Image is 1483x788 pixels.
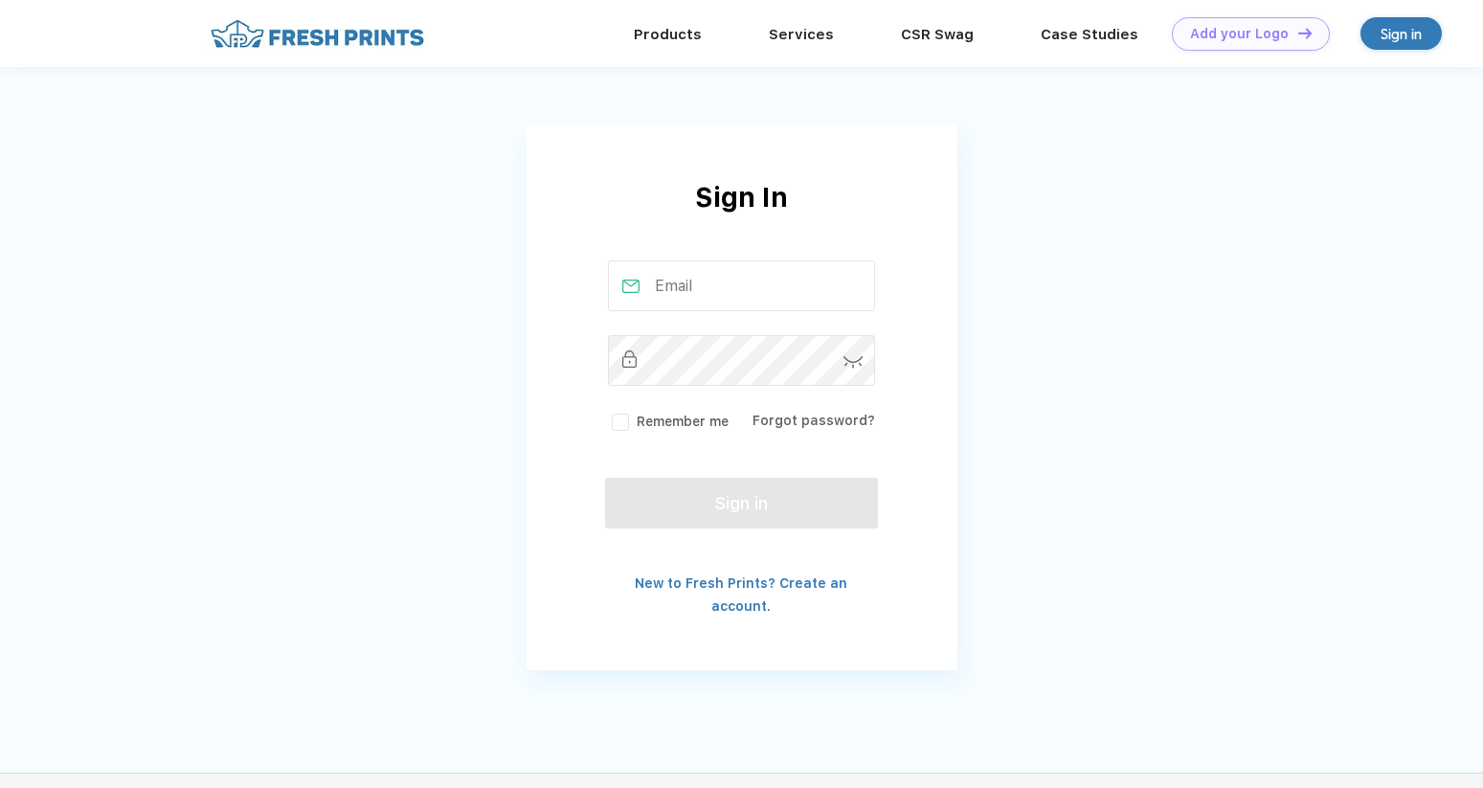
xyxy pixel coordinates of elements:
img: fo%20logo%202.webp [205,17,430,51]
a: Sign in [1360,17,1442,50]
img: DT [1298,28,1312,38]
div: Sign In [527,177,957,260]
a: Forgot password? [753,413,875,428]
label: Remember me [608,412,729,432]
a: New to Fresh Prints? Create an account. [635,575,847,614]
img: email_active.svg [622,280,640,293]
div: Add your Logo [1190,26,1289,42]
img: password-icon.svg [843,356,864,369]
a: Products [634,26,702,43]
button: Sign in [605,478,877,529]
img: password_inactive.svg [622,350,638,368]
div: Sign in [1381,23,1422,45]
input: Email [608,260,875,311]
